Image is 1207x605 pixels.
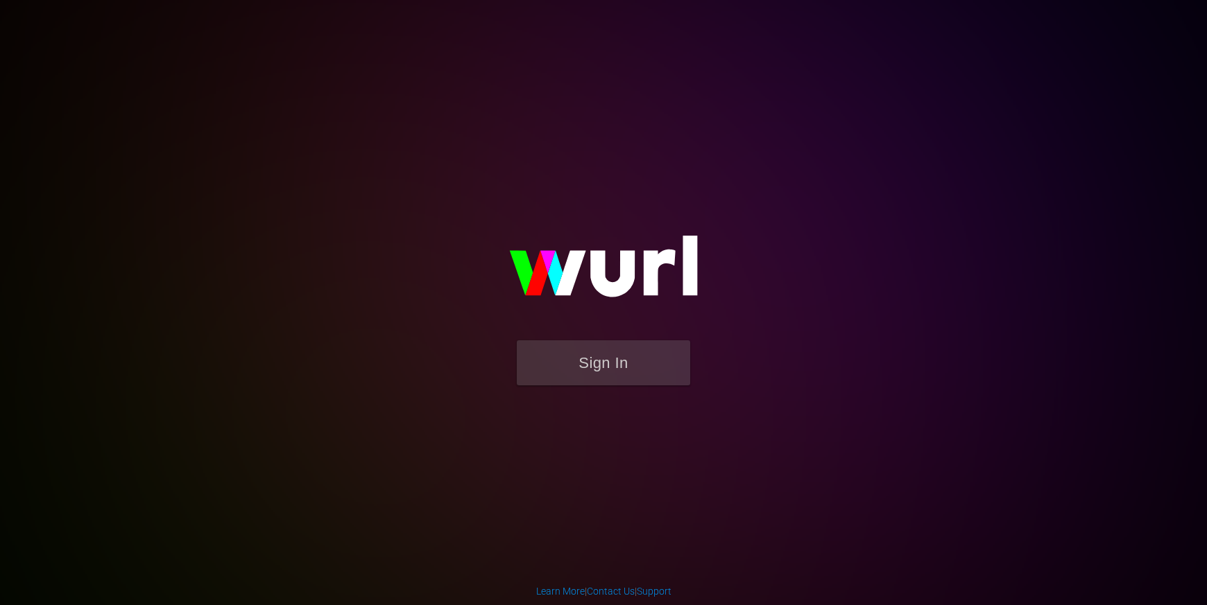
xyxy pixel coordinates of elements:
button: Sign In [517,340,690,385]
a: Learn More [536,586,585,597]
img: wurl-logo-on-black-223613ac3d8ba8fe6dc639794a292ebdb59501304c7dfd60c99c58986ef67473.svg [465,206,742,340]
a: Contact Us [587,586,635,597]
a: Support [637,586,671,597]
div: | | [536,584,671,598]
